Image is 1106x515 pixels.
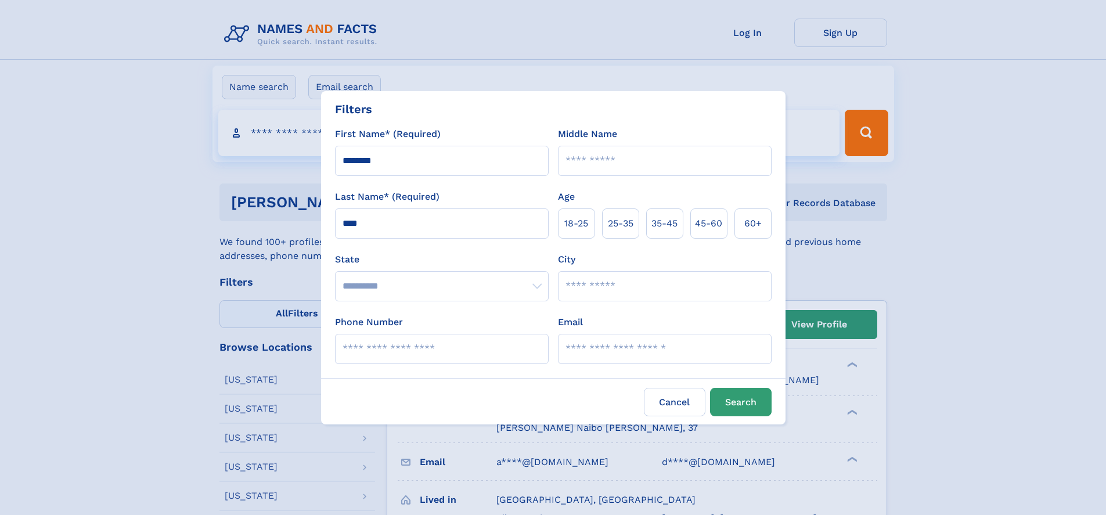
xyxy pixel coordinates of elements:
label: First Name* (Required) [335,127,441,141]
button: Search [710,388,772,416]
label: Middle Name [558,127,617,141]
span: 35‑45 [651,217,678,231]
label: City [558,253,575,266]
label: Last Name* (Required) [335,190,439,204]
label: Age [558,190,575,204]
span: 25‑35 [608,217,633,231]
span: 45‑60 [695,217,722,231]
span: 60+ [744,217,762,231]
div: Filters [335,100,372,118]
label: Email [558,315,583,329]
label: State [335,253,549,266]
span: 18‑25 [564,217,588,231]
label: Phone Number [335,315,403,329]
label: Cancel [644,388,705,416]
